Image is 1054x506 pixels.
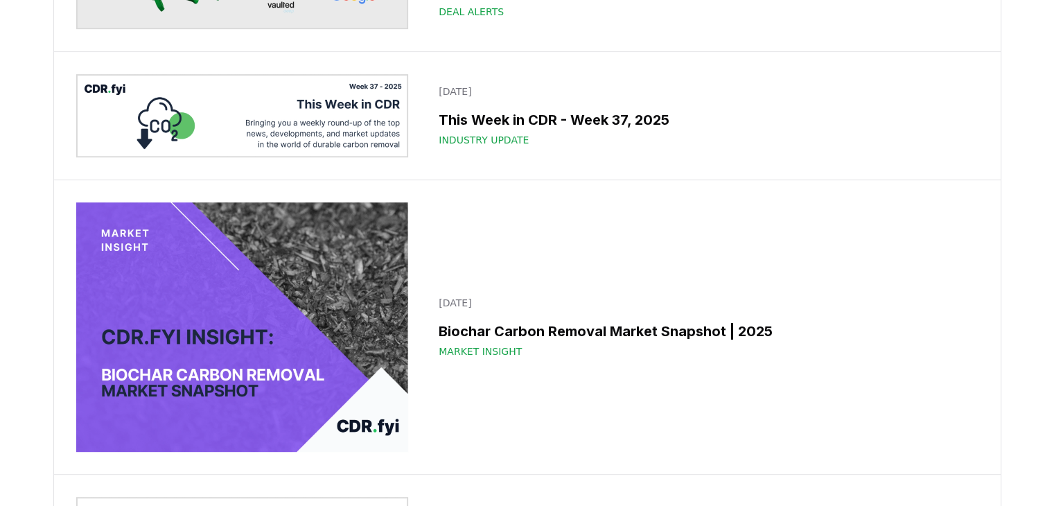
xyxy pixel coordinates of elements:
h3: Biochar Carbon Removal Market Snapshot | 2025 [439,321,969,342]
span: Industry Update [439,133,529,147]
span: Deal Alerts [439,5,504,19]
p: [DATE] [439,85,969,98]
h3: This Week in CDR - Week 37, 2025 [439,110,969,130]
p: [DATE] [439,296,969,310]
a: [DATE]Biochar Carbon Removal Market Snapshot | 2025Market Insight [430,288,978,367]
a: [DATE]This Week in CDR - Week 37, 2025Industry Update [430,76,978,155]
img: This Week in CDR - Week 37, 2025 blog post image [76,74,409,157]
img: Biochar Carbon Removal Market Snapshot | 2025 blog post image [76,202,409,452]
span: Market Insight [439,344,522,358]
